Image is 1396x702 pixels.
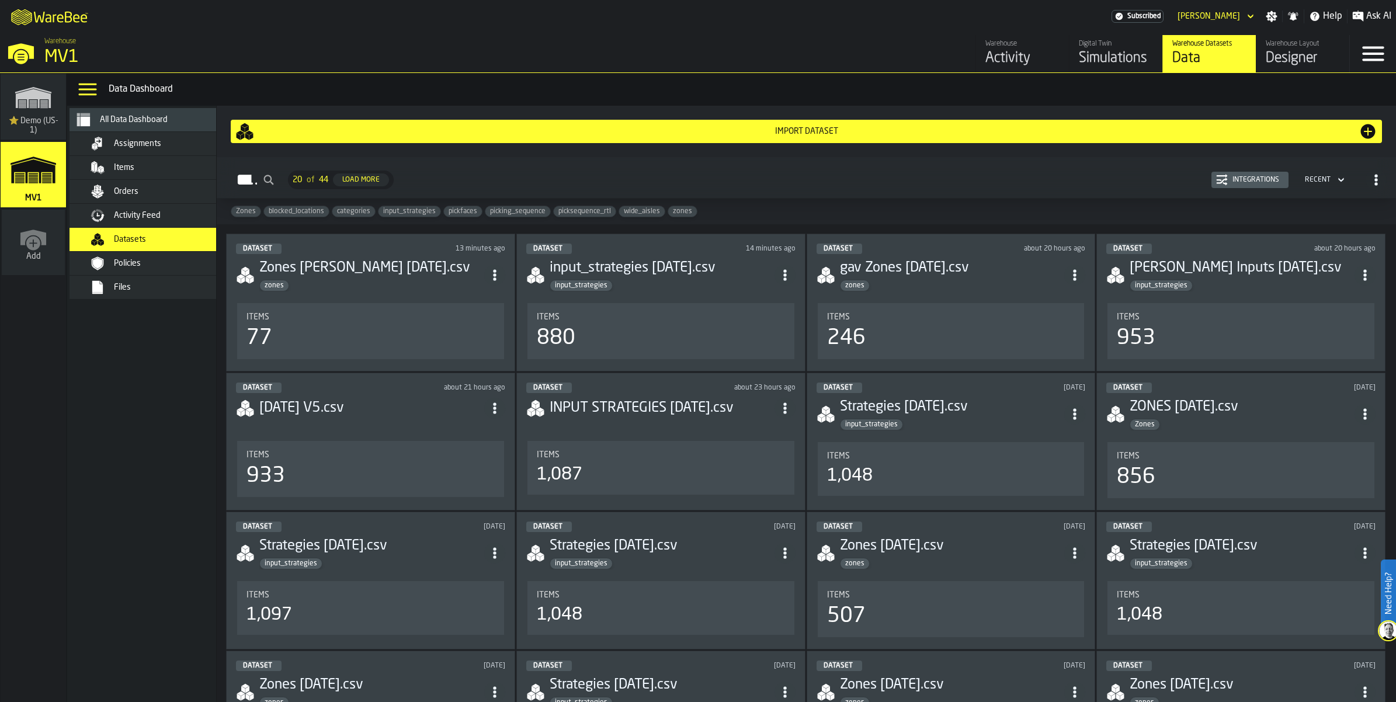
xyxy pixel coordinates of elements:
[1300,173,1347,187] div: DropdownMenuValue-4
[1265,662,1376,670] div: Updated: 07/10/2025, 15:30:01 Created: 07/10/2025, 15:29:41
[1117,590,1140,600] span: Items
[236,661,282,671] div: status-5 2
[259,676,484,694] div: Zones 07.10.2025.csv
[246,590,495,600] div: Title
[236,301,505,362] section: card-DataDashboardCard
[1130,537,1355,555] div: Strategies 07.10.2025.csv
[236,383,282,393] div: status-5 2
[1130,398,1355,416] div: ZONES 08.10.2025.csv
[516,373,805,510] div: ItemListCard-DashboardItemContainer
[26,252,41,261] span: Add
[259,399,484,418] div: 08.10.2025 V5.csv
[516,512,805,649] div: ItemListCard-DashboardItemContainer
[685,384,795,392] div: Updated: 08/10/2025, 12:56:39 Created: 08/10/2025, 12:56:32
[70,108,233,132] li: menu All Data Dashboard
[226,234,515,371] div: ItemListCard-DashboardItemContainer
[1130,420,1159,429] span: Zones
[840,537,1065,555] h3: Zones [DATE].csv
[243,523,272,530] span: Dataset
[550,259,775,277] div: input_strategies 09.10.2025.csv
[807,373,1096,510] div: ItemListCard-DashboardItemContainer
[527,441,794,495] div: stat-Items
[1172,49,1246,68] div: Data
[114,235,146,244] span: Datasets
[685,662,795,670] div: Updated: 08/10/2025, 07:47:53 Created: 08/10/2025, 07:46:31
[70,228,233,252] li: menu Datasets
[827,590,1075,600] div: Title
[1130,282,1192,290] span: input_strategies
[259,676,484,694] h3: Zones [DATE].csv
[1350,35,1396,72] label: button-toggle-Menu
[1106,244,1152,254] div: status-5 2
[817,301,1086,362] section: card-DataDashboardCard
[1117,604,1162,625] div: 1,048
[264,207,329,216] span: blocked_locations
[237,303,504,359] div: stat-Items
[243,662,272,669] span: Dataset
[985,49,1060,68] div: Activity
[516,234,805,371] div: ItemListCard-DashboardItemContainer
[236,244,282,254] div: status-5 2
[231,120,1382,143] button: button-Import Dataset
[1096,234,1385,371] div: ItemListCard-DashboardItemContainer
[527,581,794,635] div: stat-Items
[236,522,282,532] div: status-5 2
[824,523,853,530] span: Dataset
[827,604,866,628] div: 507
[537,450,785,460] div: Title
[526,522,572,532] div: status-5 2
[1173,9,1256,23] div: DropdownMenuValue-Jules McBlain
[485,207,550,216] span: picking_sequence
[975,384,1085,392] div: Updated: 08/10/2025, 10:44:49 Created: 08/10/2025, 10:44:15
[1117,312,1365,322] div: Title
[1127,12,1161,20] span: Subscribed
[827,451,1075,461] div: Title
[1117,465,1155,489] div: 856
[824,662,853,669] span: Dataset
[1228,176,1284,184] div: Integrations
[818,581,1085,637] div: stat-Items
[1178,12,1240,21] div: DropdownMenuValue-Jules McBlain
[246,326,272,350] div: 77
[283,171,398,189] div: ButtonLoadMore-Load More-Prev-First-Last
[1211,172,1289,188] button: button-Integrations
[1261,11,1282,22] label: button-toggle-Settings
[1079,40,1153,48] div: Digital Twin
[537,590,785,600] div: Title
[827,312,850,322] span: Items
[1304,9,1347,23] label: button-toggle-Help
[259,399,484,418] h3: [DATE] V5.csv
[840,676,1065,694] div: Zones 07.10.2025.csv
[246,450,269,460] span: Items
[237,581,504,635] div: stat-Items
[246,450,495,460] div: Title
[818,442,1085,496] div: stat-Items
[444,207,482,216] span: pickfaces
[1348,9,1396,23] label: button-toggle-Ask AI
[1113,245,1143,252] span: Dataset
[1107,303,1374,359] div: stat-Items
[246,312,495,322] div: Title
[1323,9,1342,23] span: Help
[619,207,665,216] span: wide_aisles
[685,245,795,253] div: Updated: 09/10/2025, 11:19:38 Created: 09/10/2025, 11:19:01
[817,383,862,393] div: status-5 2
[526,579,796,637] section: card-DataDashboardCard
[378,207,440,216] span: input_strategies
[1069,35,1162,72] a: link-to-/wh/i/3ccf57d1-1e0c-4a81-a3bb-c2011c5f0d50/simulations
[1266,40,1340,48] div: Warehouse Layout
[807,512,1096,649] div: ItemListCard-DashboardItemContainer
[333,173,389,186] button: button-Load More
[254,127,1359,136] div: Import Dataset
[1107,442,1374,498] div: stat-Items
[70,156,233,180] li: menu Items
[827,465,873,486] div: 1,048
[840,676,1065,694] h3: Zones [DATE].csv
[332,207,375,216] span: categories
[533,245,562,252] span: Dataset
[246,464,285,488] div: 933
[1266,49,1340,68] div: Designer
[246,604,292,625] div: 1,097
